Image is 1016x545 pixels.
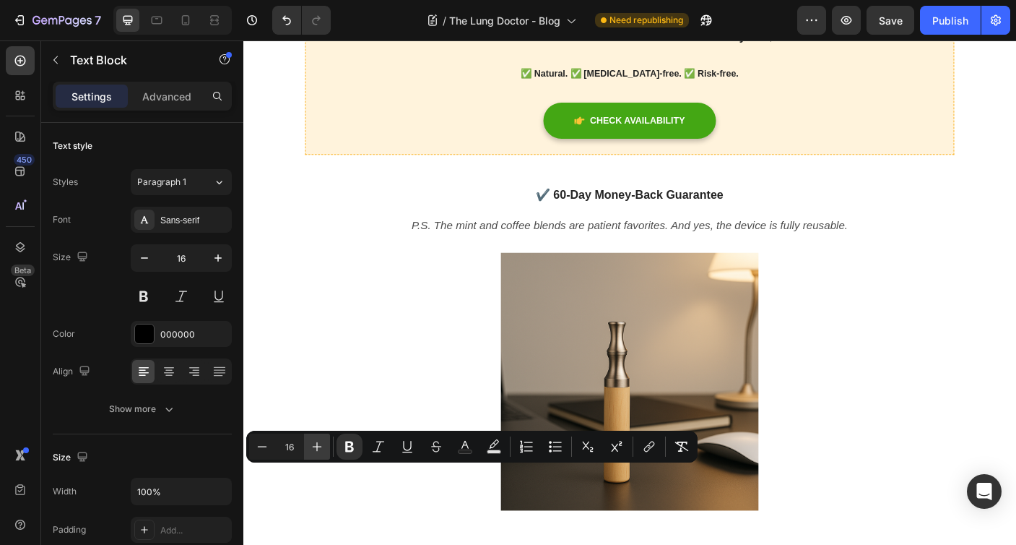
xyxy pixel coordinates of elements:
div: Padding [53,523,86,536]
div: Color [53,327,75,340]
div: Beta [11,265,35,276]
div: Open Intercom Messenger [967,474,1002,509]
div: Styles [53,176,78,189]
button: Paragraph 1 [131,169,232,195]
div: Publish [932,13,968,28]
button: Publish [920,6,981,35]
img: gempages_572238237985145728-2db46861-0b3f-415f-8797-7a0df8cf1347.png [289,238,578,527]
div: Text style [53,140,92,153]
div: Font [53,213,71,226]
iframe: Design area [243,40,1016,545]
span: The Lung Doctor - Blog [449,13,560,28]
span: Save [879,14,903,27]
input: Auto [131,479,231,505]
p: Text Block [70,51,193,69]
button: Show more [53,396,232,422]
div: 000000 [160,328,228,341]
div: Add... [160,524,228,537]
div: Sans-serif [160,214,228,227]
div: Show more [109,402,176,416]
button: 7 [6,6,108,35]
span: CHECK AVAILABILITY [388,84,495,95]
span: ✔️ 60-Day Money-Back Guarantee [328,166,538,180]
span: Paragraph 1 [137,176,186,189]
span: / [443,13,446,28]
span: Need republishing [609,14,683,27]
div: Editor contextual toolbar [246,431,698,463]
div: Undo/Redo [272,6,331,35]
div: 450 [14,154,35,166]
div: Width [53,485,77,498]
div: Size [53,248,91,267]
div: Size [53,448,91,468]
i: P.S. The mint and coffee blends are patient favorites. And yes, the device is fully reusable. [188,200,678,214]
p: Settings [71,89,112,104]
a: CHECK AVAILABILITY [337,69,530,110]
div: Align [53,362,93,382]
p: Advanced [142,89,191,104]
p: 7 [95,12,101,29]
button: Save [867,6,914,35]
